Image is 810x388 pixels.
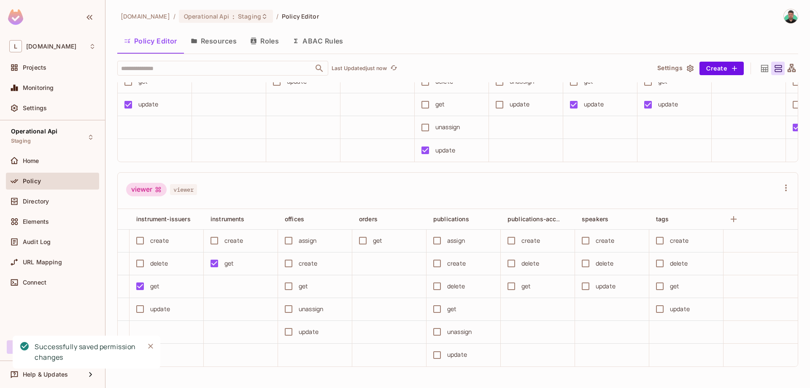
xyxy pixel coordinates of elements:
div: get [447,304,456,314]
span: Operational Api [184,12,229,20]
span: Settings [23,105,47,111]
span: Directory [23,198,49,205]
div: get [670,282,679,291]
span: speakers [582,215,608,222]
span: URL Mapping [23,259,62,266]
span: Operational Api [11,128,57,135]
div: delete [150,259,168,268]
span: viewer [170,184,197,195]
span: publications-access [508,215,567,223]
span: the active workspace [121,12,170,20]
div: assign [299,236,316,245]
div: get [150,282,159,291]
span: Home [23,157,39,164]
div: create [521,236,540,245]
span: instrument-issuers [136,215,191,222]
div: create [224,236,243,245]
button: ABAC Rules [286,30,350,52]
button: Close [144,340,157,353]
div: get [435,100,445,109]
button: Policy Editor [117,30,184,52]
span: Policy [23,178,41,185]
span: Elements [23,218,49,225]
div: unassign [447,327,472,336]
span: Staging [11,138,31,144]
div: update [138,100,158,109]
span: Click to refresh data [387,63,399,73]
span: Staging [238,12,261,20]
img: Felipe Henriquez [784,9,798,23]
div: create [596,236,614,245]
div: get [299,282,308,291]
div: create [299,259,317,268]
div: update [596,282,616,291]
div: viewer [126,183,167,196]
div: delete [670,259,688,268]
div: update [435,146,455,155]
span: Policy Editor [282,12,319,20]
div: update [670,304,690,314]
button: Roles [243,30,286,52]
span: : [232,13,235,20]
span: L [9,40,22,52]
div: update [150,304,170,314]
div: delete [596,259,613,268]
div: assign [447,236,465,245]
div: update [299,327,319,336]
div: get [521,282,531,291]
div: create [670,236,688,245]
button: Open [313,62,325,74]
button: Resources [184,30,243,52]
button: refresh [389,63,399,73]
div: update [447,350,467,359]
div: unassign [299,304,323,314]
div: delete [447,282,465,291]
div: unassign [435,122,460,132]
span: tags [656,215,669,222]
div: get [224,259,234,268]
span: offices [285,215,304,222]
div: create [150,236,169,245]
li: / [276,12,278,20]
li: / [173,12,175,20]
span: refresh [390,64,397,73]
div: update [658,100,678,109]
span: instruments [211,215,245,222]
button: Settings [654,62,696,75]
div: create [447,259,466,268]
span: publications [433,215,469,222]
span: orders [359,215,378,222]
span: Monitoring [23,84,54,91]
button: Create [699,62,744,75]
span: Connect [23,279,46,286]
img: SReyMgAAAABJRU5ErkJggg== [8,9,23,25]
div: update [584,100,604,109]
span: Projects [23,64,46,71]
div: get [373,236,382,245]
span: Audit Log [23,239,51,245]
p: Last Updated just now [332,65,387,72]
div: update [510,100,529,109]
div: delete [521,259,539,268]
span: Workspace: lakpa.cl [26,43,76,50]
div: Successfully saved permission changes [35,342,138,363]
